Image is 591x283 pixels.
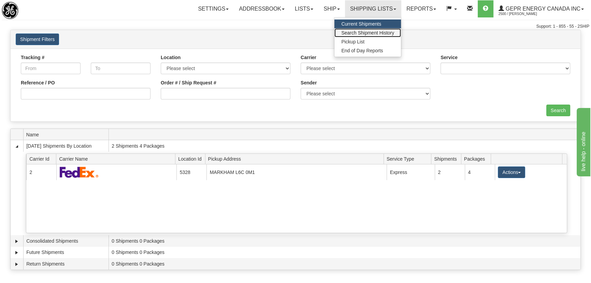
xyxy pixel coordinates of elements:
span: Service Type [387,153,431,164]
a: Current Shipments [334,19,401,28]
span: 2500 / [PERSON_NAME] [499,11,550,17]
iframe: chat widget [575,107,590,176]
a: GEPR Energy Canada Inc 2500 / [PERSON_NAME] [493,0,589,17]
span: Packages [464,153,491,164]
td: Return Shipments [23,258,109,270]
a: Expand [13,238,20,245]
span: End of Day Reports [341,48,383,53]
span: Shipments [434,153,461,164]
span: Carrier Name [59,153,175,164]
td: Consolidated Shipments [23,235,109,247]
a: Search Shipment History [334,28,401,37]
td: 5328 [176,164,206,180]
button: Shipment Filters [16,33,59,45]
div: Support: 1 - 855 - 55 - 2SHIP [2,24,589,29]
label: Tracking # [21,54,44,61]
td: MARKHAM L6C 0M1 [206,164,387,180]
a: Ship [318,0,345,17]
span: Carrier Id [29,153,56,164]
span: Pickup List [341,39,364,44]
a: End of Day Reports [334,46,401,55]
span: Current Shipments [341,21,381,27]
button: Actions [498,166,525,178]
label: Reference / PO [21,79,55,86]
a: Pickup List [334,37,401,46]
span: Name [26,129,109,140]
td: Future Shipments [23,247,109,258]
td: 2 [26,164,56,180]
td: 0 Shipments 0 Packages [109,247,580,258]
span: GEPR Energy Canada Inc [504,6,580,12]
td: 2 Shipments 4 Packages [109,140,580,152]
div: live help - online [5,4,63,12]
td: 0 Shipments 0 Packages [109,235,580,247]
td: 0 Shipments 0 Packages [109,258,580,270]
td: 2 [435,164,465,180]
td: 4 [465,164,495,180]
td: Express [387,164,435,180]
a: Expand [13,249,20,256]
a: Lists [290,0,318,17]
label: Carrier [301,54,316,61]
img: logo2500.jpg [2,2,18,19]
a: Expand [13,261,20,268]
label: Order # / Ship Request # [161,79,216,86]
span: Location Id [178,153,205,164]
span: Search Shipment History [341,30,394,36]
input: Search [546,105,570,116]
input: From [21,63,81,74]
label: Sender [301,79,317,86]
a: Reports [401,0,441,17]
a: Settings [193,0,234,17]
a: Collapse [13,143,20,150]
a: Addressbook [234,0,290,17]
span: Pickup Address [208,153,384,164]
label: Location [161,54,181,61]
td: [DATE] Shipments By Location [23,140,109,152]
img: FedEx Express® [60,166,99,178]
label: Service [441,54,458,61]
input: To [91,63,150,74]
a: Shipping lists [345,0,401,17]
